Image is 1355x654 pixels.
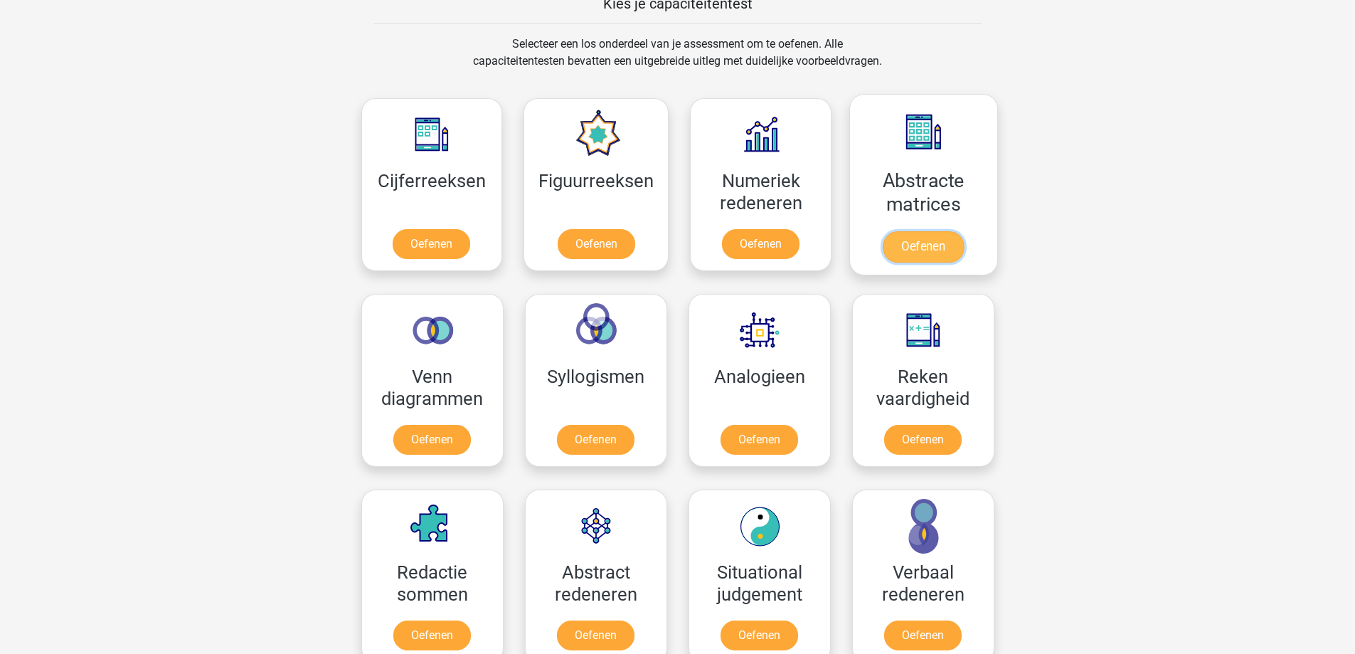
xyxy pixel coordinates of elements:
a: Oefenen [884,425,962,455]
a: Oefenen [557,621,634,650]
a: Oefenen [557,425,634,455]
a: Oefenen [883,231,964,263]
a: Oefenen [721,425,798,455]
a: Oefenen [393,425,471,455]
a: Oefenen [722,229,799,259]
a: Oefenen [721,621,798,650]
a: Oefenen [393,621,471,650]
a: Oefenen [393,229,470,259]
a: Oefenen [884,621,962,650]
div: Selecteer een los onderdeel van je assessment om te oefenen. Alle capaciteitentesten bevatten een... [459,36,896,87]
a: Oefenen [558,229,635,259]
